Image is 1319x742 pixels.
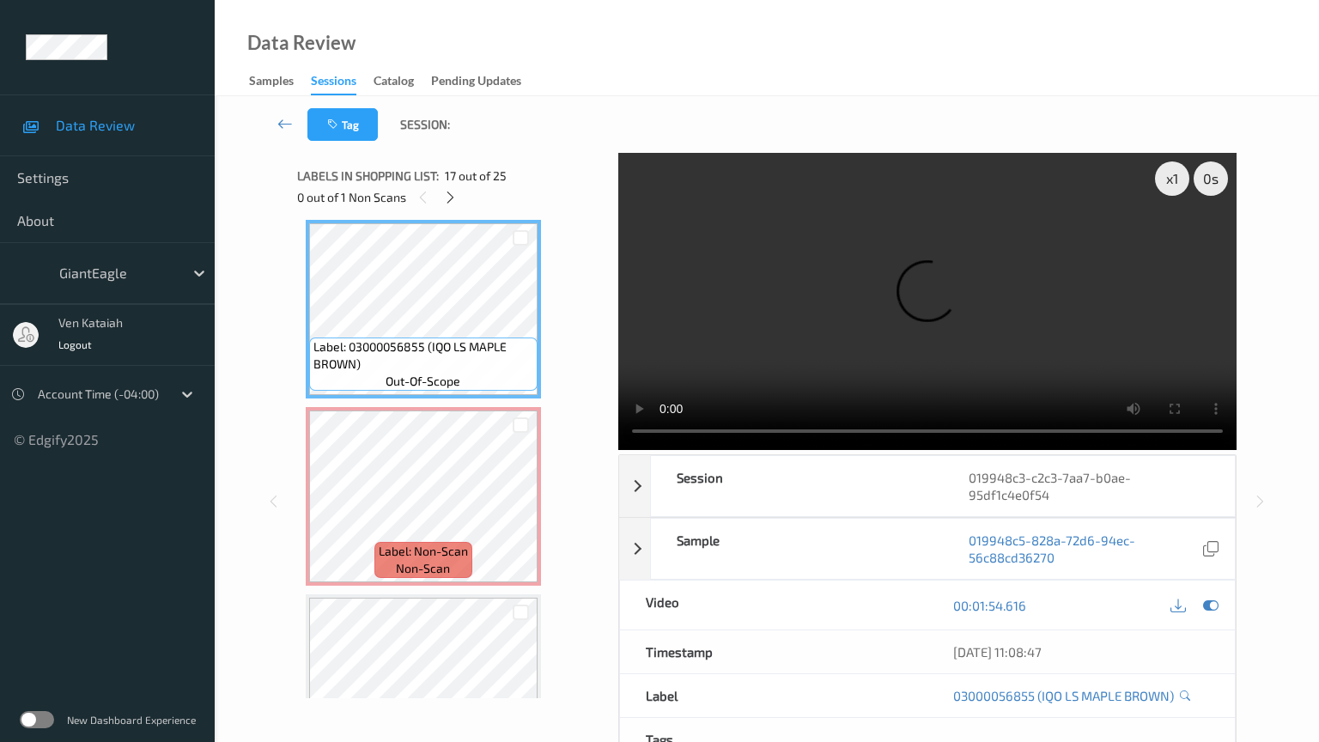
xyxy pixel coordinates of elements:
[651,456,943,516] div: Session
[620,674,927,717] div: Label
[620,630,927,673] div: Timestamp
[297,167,439,185] span: Labels in shopping list:
[396,560,450,577] span: non-scan
[297,186,606,208] div: 0 out of 1 Non Scans
[620,581,927,629] div: Video
[953,643,1209,660] div: [DATE] 11:08:47
[619,455,1236,517] div: Session019948c3-c2c3-7aa7-b0ae-95df1c4e0f54
[445,167,507,185] span: 17 out of 25
[379,543,468,560] span: Label: Non-Scan
[249,72,294,94] div: Samples
[247,34,356,52] div: Data Review
[1194,161,1228,196] div: 0 s
[1155,161,1189,196] div: x 1
[374,72,414,94] div: Catalog
[651,519,943,579] div: Sample
[431,70,538,94] a: Pending Updates
[400,116,450,133] span: Session:
[313,338,533,373] span: Label: 03000056855 (IQO LS MAPLE BROWN)
[374,70,431,94] a: Catalog
[311,72,356,95] div: Sessions
[386,373,460,390] span: out-of-scope
[311,70,374,95] a: Sessions
[953,687,1174,704] a: 03000056855 (IQO LS MAPLE BROWN)
[943,456,1235,516] div: 019948c3-c2c3-7aa7-b0ae-95df1c4e0f54
[431,72,521,94] div: Pending Updates
[619,518,1236,580] div: Sample019948c5-828a-72d6-94ec-56c88cd36270
[249,70,311,94] a: Samples
[953,597,1026,614] a: 00:01:54.616
[307,108,378,141] button: Tag
[969,532,1199,566] a: 019948c5-828a-72d6-94ec-56c88cd36270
